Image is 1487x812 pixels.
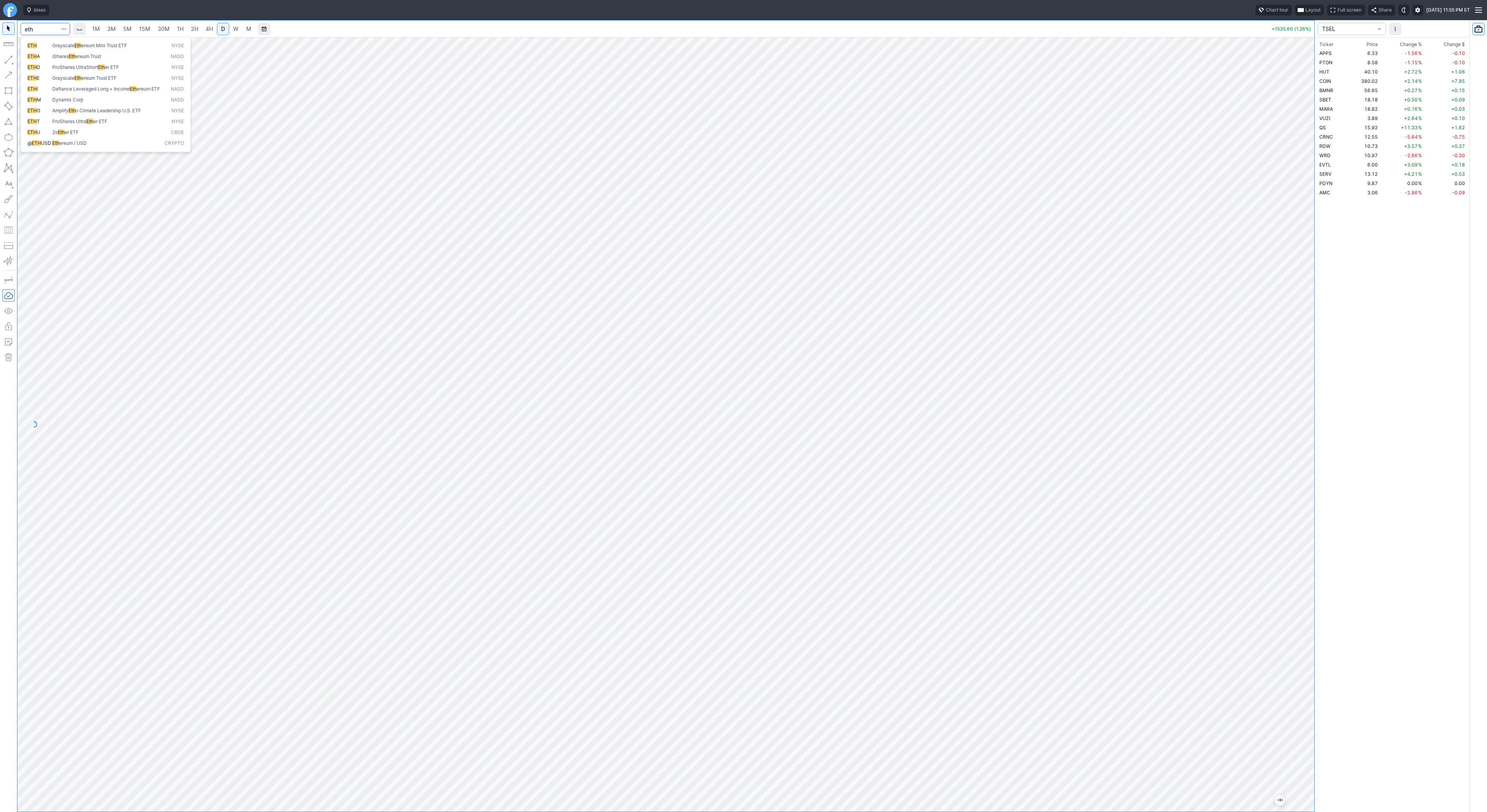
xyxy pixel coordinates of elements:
[202,23,216,35] a: 4H
[1350,86,1379,95] td: 56.65
[104,23,119,35] a: 3M
[120,23,135,35] a: 5M
[1452,60,1465,65] span: -0.10
[1350,48,1379,58] td: 6.33
[52,129,58,135] span: 2x
[1444,41,1465,48] span: Change $
[1452,134,1465,140] span: -0.75
[76,108,141,113] span: o Climate Leadership U.S. ETF
[73,23,86,35] button: Interval
[52,64,98,70] span: ProShares UltraShort
[37,108,40,113] span: O
[1319,190,1330,196] span: AMC
[27,140,32,146] span: @
[1319,134,1333,140] span: CRNC
[1350,58,1379,67] td: 8.58
[1405,50,1418,56] span: -1.56
[1418,162,1422,168] span: %
[1255,5,1292,15] button: Chart tour
[1418,171,1422,177] span: %
[1319,41,1333,48] div: Ticker
[27,43,37,48] span: ETH
[81,43,127,48] span: ereum Mini Trust ETF
[1350,123,1379,132] td: 15.92
[1319,106,1333,112] span: MARA
[27,108,37,113] span: ETH
[2,131,15,143] button: Ellipse
[52,108,69,113] span: Amplify
[1319,88,1333,93] span: BMNR
[93,118,107,124] span: er ETF
[165,140,184,147] span: Crypto
[1404,162,1418,168] span: +3.09
[1327,5,1365,15] button: Full screen
[1418,153,1422,158] span: %
[1295,5,1324,15] button: Layout
[58,129,65,135] span: Eth
[1451,69,1465,75] span: +1.06
[1418,50,1422,56] span: %
[27,75,37,81] span: ETH
[187,23,202,35] a: 2H
[172,108,184,114] span: NYSE
[1454,180,1465,186] span: 0.00
[1405,134,1418,140] span: -5.64
[1452,153,1465,158] span: -0.30
[2,69,15,81] button: Arrow
[158,26,170,32] span: 30M
[1319,180,1332,186] span: PDYN
[1318,23,1386,35] button: portfolio-watchlist-select
[1418,97,1422,103] span: %
[1350,160,1379,169] td: 6.00
[76,53,101,59] span: ereum Trust
[1319,143,1331,149] span: RDW
[1418,190,1422,196] span: %
[230,23,242,35] a: W
[2,22,15,35] button: Mouse
[172,75,184,82] span: NYSE
[1418,78,1422,84] span: %
[1418,60,1422,65] span: %
[1272,27,1311,31] p: +1535.60 (1.26%)
[1379,6,1392,14] span: Share
[1400,41,1422,48] span: Change %
[41,140,51,146] span: USD
[177,26,184,32] span: 1H
[1451,97,1465,103] span: +0.09
[1350,169,1379,179] td: 13.12
[1451,106,1465,112] span: +0.03
[1350,95,1379,104] td: 18.18
[1350,76,1379,86] td: 380.02
[1322,25,1374,33] span: TSEL
[2,146,15,159] button: Polygon
[86,118,93,124] span: Eth
[1350,188,1379,197] td: 3.06
[2,193,15,205] button: Brush
[1418,69,1422,75] span: %
[1451,125,1465,130] span: +1.62
[1350,104,1379,113] td: 18.82
[52,118,86,124] span: ProShares Ultra
[27,53,37,59] span: ETH
[1451,143,1465,149] span: +0.37
[69,108,76,113] span: Eth
[2,320,15,333] button: Lock drawings
[89,23,103,35] a: 1M
[258,23,270,35] button: Range
[1367,41,1378,48] div: Price
[58,23,69,35] button: Search
[1452,50,1465,56] span: -0.10
[2,100,15,112] button: Rotated rectangle
[27,97,37,103] span: ETH
[172,43,184,49] span: NYSE
[1319,69,1329,75] span: HUT
[221,26,225,32] span: D
[1319,78,1331,84] span: COIN
[1404,88,1418,93] span: +0.27
[52,140,59,146] span: Eth
[123,26,132,32] span: 5M
[154,23,173,35] a: 30M
[1418,180,1422,186] span: %
[217,23,229,35] a: D
[1319,50,1332,56] span: APPS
